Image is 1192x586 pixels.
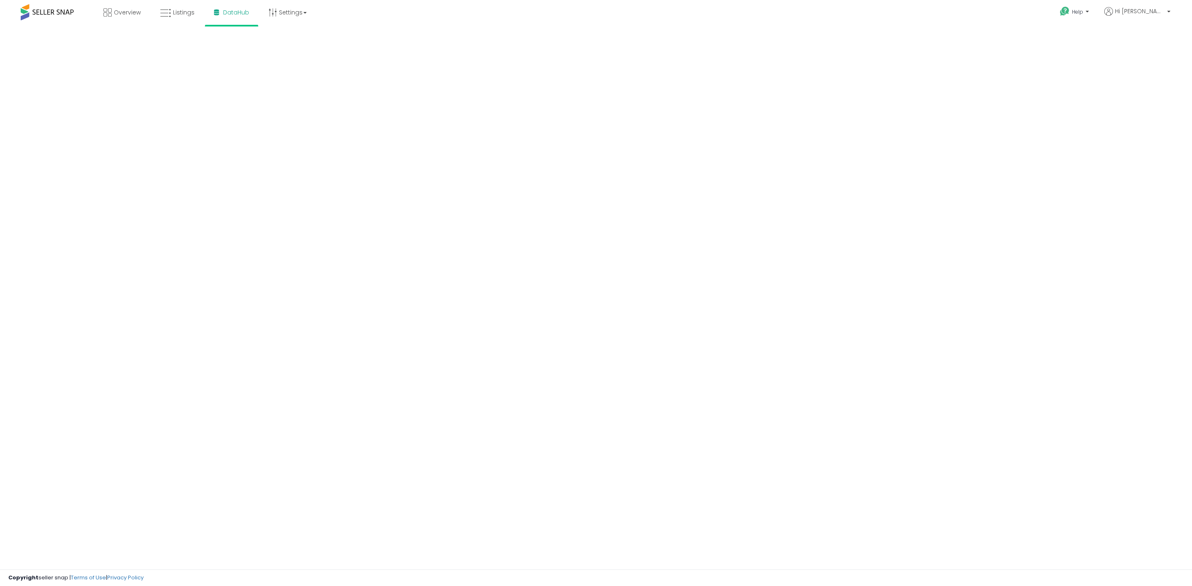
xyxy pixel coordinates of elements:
span: DataHub [223,8,249,17]
a: Hi [PERSON_NAME] [1104,7,1170,26]
span: Listings [173,8,195,17]
span: Overview [114,8,141,17]
span: Hi [PERSON_NAME] [1115,7,1165,15]
span: Help [1072,8,1083,15]
i: Get Help [1060,6,1070,17]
